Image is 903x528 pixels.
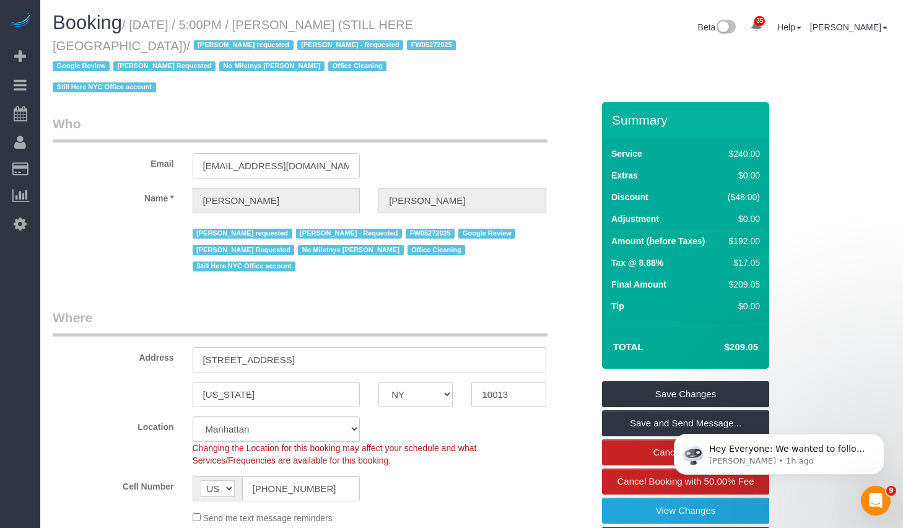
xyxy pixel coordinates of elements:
[54,48,214,59] p: Message from Ellie, sent 1h ago
[886,486,896,496] span: 9
[602,498,769,524] a: View Changes
[611,257,663,269] label: Tax @ 8.88%
[754,16,765,26] span: 35
[43,416,183,433] label: Location
[193,245,295,255] span: [PERSON_NAME] Requested
[723,191,761,203] div: ($48.00)
[698,22,736,32] a: Beta
[242,476,360,501] input: Cell Number
[715,20,736,36] img: New interface
[219,61,325,71] span: No Miletnys [PERSON_NAME]
[193,153,360,178] input: Email
[723,169,761,182] div: $0.00
[861,486,891,516] iframe: Intercom live chat
[744,12,769,40] a: 35
[810,22,888,32] a: [PERSON_NAME]
[297,40,403,50] span: [PERSON_NAME] - Requested
[298,245,403,255] span: No Miletnys [PERSON_NAME]
[193,229,292,239] span: [PERSON_NAME] requested
[611,147,642,160] label: Service
[113,61,216,71] span: [PERSON_NAME] Requested
[193,443,477,465] span: Changing the Location for this booking may affect your schedule and what Services/Frequencies are...
[723,235,761,247] div: $192.00
[655,408,903,495] iframe: Intercom notifications message
[43,347,183,364] label: Address
[43,476,183,493] label: Cell Number
[611,300,624,312] label: Tip
[378,188,546,213] input: Last Name
[471,382,546,407] input: Zip Code
[611,169,638,182] label: Extras
[723,213,761,225] div: $0.00
[193,188,360,213] input: First Name
[723,300,761,312] div: $0.00
[408,245,466,255] span: Office Cleaning
[193,382,360,407] input: City
[7,12,32,30] img: Automaid Logo
[612,113,763,127] h3: Summary
[43,188,183,205] label: Name *
[53,115,547,143] legend: Who
[193,262,296,271] span: Still Here NYC Office account
[53,82,156,92] span: Still Here NYC Office account
[53,61,110,71] span: Google Review
[328,61,386,71] span: Office Cleaning
[194,40,294,50] span: [PERSON_NAME] requested
[723,147,761,160] div: $240.00
[406,229,455,239] span: FW05272025
[54,36,212,169] span: Hey Everyone: We wanted to follow up and let you know we have been closely monitoring the account...
[458,229,515,239] span: Google Review
[613,341,643,352] strong: Total
[53,18,460,95] small: / [DATE] / 5:00PM / [PERSON_NAME] (STILL HERE [GEOGRAPHIC_DATA])
[53,12,122,33] span: Booking
[611,191,648,203] label: Discount
[723,257,761,269] div: $17.05
[611,235,705,247] label: Amount (before Taxes)
[602,469,769,495] a: Cancel Booking with 50.00% Fee
[611,278,666,291] label: Final Amount
[296,229,402,239] span: [PERSON_NAME] - Requested
[723,278,761,291] div: $209.05
[53,39,460,95] span: /
[602,410,769,436] a: Save and Send Message...
[602,381,769,407] a: Save Changes
[617,476,754,486] span: Cancel Booking with 50.00% Fee
[53,309,547,337] legend: Where
[407,40,456,50] span: FW05272025
[687,342,758,353] h4: $209.05
[611,213,659,225] label: Adjustment
[777,22,801,32] a: Help
[43,153,183,170] label: Email
[203,513,332,523] span: Send me text message reminders
[602,439,769,465] a: Cancel Booking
